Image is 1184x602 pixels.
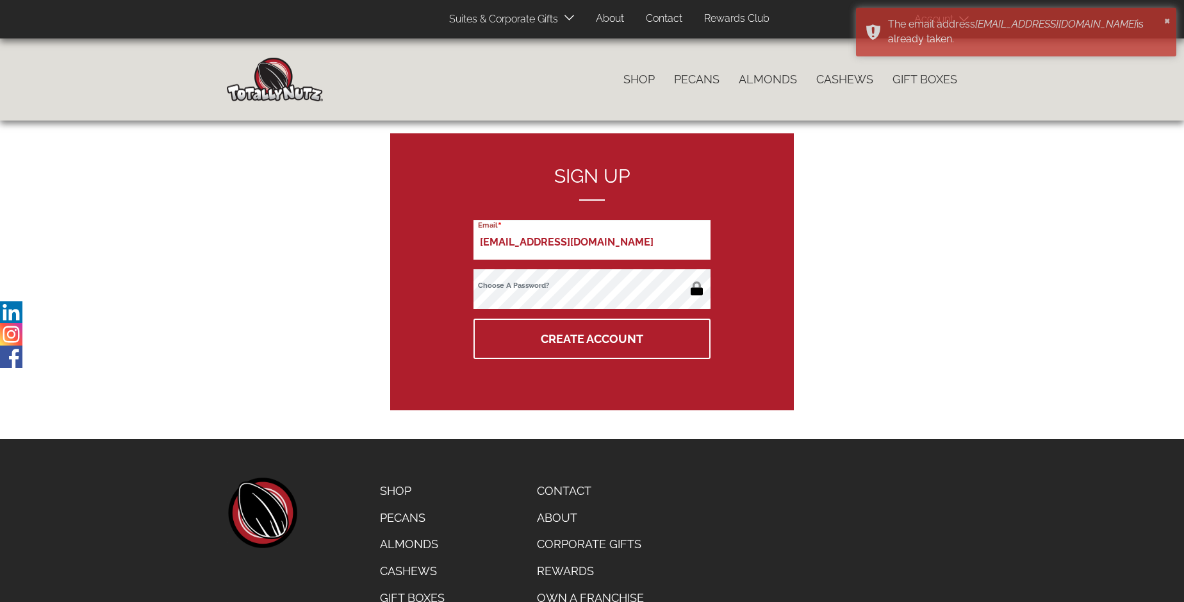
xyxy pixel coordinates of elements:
a: Cashews [807,66,883,93]
a: Shop [614,66,664,93]
a: Almonds [729,66,807,93]
a: Cashews [370,558,454,585]
a: Shop [370,478,454,505]
a: Almonds [370,531,454,558]
a: Corporate Gifts [527,531,654,558]
a: Contact [636,6,692,31]
a: Rewards Club [695,6,779,31]
em: [EMAIL_ADDRESS][DOMAIN_NAME] [975,18,1137,30]
a: Suites & Corporate Gifts [440,7,562,32]
div: The email address is already taken. [888,17,1160,47]
a: Contact [527,478,654,505]
a: Gift Boxes [883,66,967,93]
a: Pecans [370,505,454,531]
a: About [586,6,634,31]
button: × [1164,13,1171,26]
a: About [527,505,654,531]
a: home [227,478,297,548]
input: Email [473,220,711,260]
a: Rewards [527,558,654,585]
img: Home [227,58,323,101]
button: Create Account [473,319,711,359]
h2: Sign up [473,165,711,201]
a: Pecans [664,66,729,93]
